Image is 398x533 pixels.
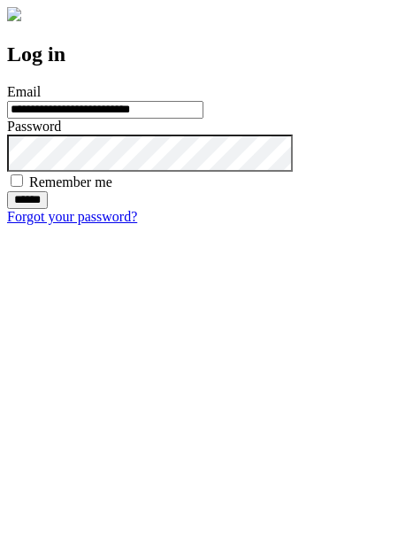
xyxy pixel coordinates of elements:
[7,209,137,224] a: Forgot your password?
[7,84,41,99] label: Email
[29,174,112,189] label: Remember me
[7,7,21,21] img: logo-4e3dc11c47720685a147b03b5a06dd966a58ff35d612b21f08c02c0306f2b779.png
[7,119,61,134] label: Password
[7,42,391,66] h2: Log in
